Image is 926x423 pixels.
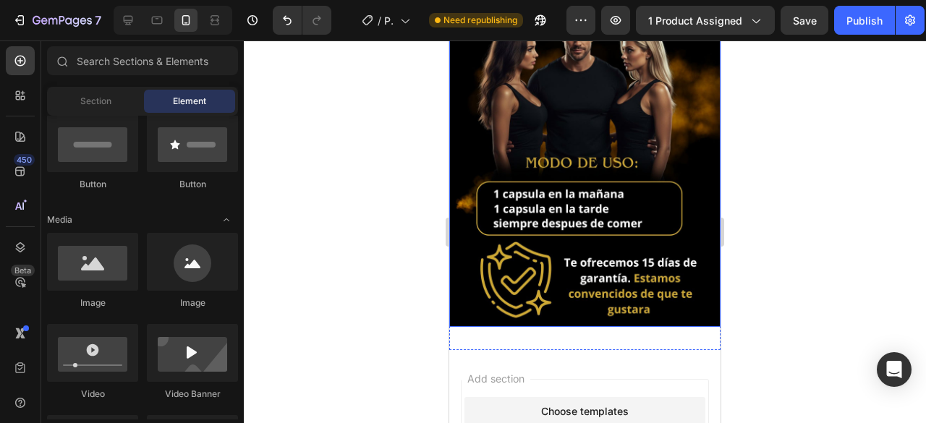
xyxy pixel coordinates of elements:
[47,388,138,401] div: Video
[215,208,238,231] span: Toggle open
[378,13,381,28] span: /
[793,14,817,27] span: Save
[648,13,742,28] span: 1 product assigned
[11,265,35,276] div: Beta
[6,6,108,35] button: 7
[846,13,883,28] div: Publish
[147,296,238,309] div: Image
[47,213,72,226] span: Media
[95,12,101,29] p: 7
[781,6,828,35] button: Save
[273,6,331,35] div: Undo/Redo
[443,14,517,27] span: Need republishing
[173,95,206,108] span: Element
[85,381,184,394] span: inspired by CRO experts
[877,352,912,387] div: Open Intercom Messenger
[80,95,111,108] span: Section
[47,296,138,309] div: Image
[14,154,35,166] div: 450
[384,13,394,28] span: Product Page - [DATE] 12:16:11
[147,388,238,401] div: Video Banner
[834,6,895,35] button: Publish
[47,46,238,75] input: Search Sections & Elements
[636,6,775,35] button: 1 product assigned
[47,178,138,191] div: Button
[449,40,721,423] iframe: Design area
[147,178,238,191] div: Button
